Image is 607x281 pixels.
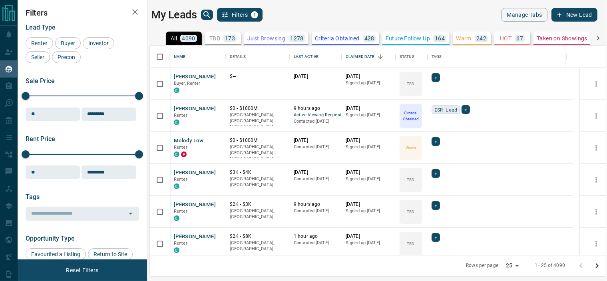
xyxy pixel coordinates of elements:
[174,247,179,253] div: condos.ca
[230,208,286,220] p: [GEOGRAPHIC_DATA], [GEOGRAPHIC_DATA]
[26,193,40,201] span: Tags
[294,46,318,68] div: Last Active
[174,209,187,214] span: Renter
[26,77,55,85] span: Sale Price
[375,51,386,62] button: Sort
[400,110,421,122] p: Criteria Obtained
[174,81,201,86] span: Buyer, Renter
[432,201,440,210] div: +
[464,106,467,114] span: +
[294,233,338,240] p: 1 hour ago
[230,240,286,252] p: [GEOGRAPHIC_DATA], [GEOGRAPHIC_DATA]
[590,78,602,90] button: more
[434,169,437,177] span: +
[230,176,286,188] p: [GEOGRAPHIC_DATA], [GEOGRAPHIC_DATA]
[182,36,195,41] p: 4090
[346,80,392,86] p: Signed up [DATE]
[209,36,220,41] p: TBD
[434,106,457,114] span: ISR Lead
[294,105,338,112] p: 9 hours ago
[346,46,375,68] div: Claimed Date
[171,36,177,41] p: All
[217,8,263,22] button: Filters1
[201,10,213,20] button: search button
[346,144,392,150] p: Signed up [DATE]
[230,73,286,80] p: $---
[407,177,414,183] p: TBD
[346,176,392,182] p: Signed up [DATE]
[252,12,257,18] span: 1
[396,46,428,68] div: Status
[476,36,486,41] p: 242
[290,36,304,41] p: 1278
[432,137,440,146] div: +
[226,46,290,68] div: Details
[174,215,179,221] div: condos.ca
[346,233,392,240] p: [DATE]
[174,120,179,125] div: condos.ca
[407,209,414,215] p: TBD
[294,240,338,246] p: Contacted [DATE]
[294,144,338,150] p: Contacted [DATE]
[230,105,286,112] p: $0 - $1000M
[174,137,204,145] button: Melody Low
[500,36,511,41] p: HOT
[590,110,602,122] button: more
[174,113,187,118] span: Renter
[230,46,246,68] div: Details
[434,74,437,82] span: +
[294,73,338,80] p: [DATE]
[174,145,187,150] span: Renter
[503,260,522,271] div: 25
[247,36,285,41] p: Just Browsing
[230,201,286,208] p: $2K - $3K
[55,54,78,60] span: Precon
[434,233,437,241] span: +
[590,238,602,250] button: more
[428,46,573,68] div: Tags
[290,46,342,68] div: Last Active
[26,135,55,143] span: Rent Price
[294,176,338,182] p: Contacted [DATE]
[83,37,114,49] div: Investor
[432,169,440,178] div: +
[434,201,437,209] span: +
[225,36,235,41] p: 173
[174,105,216,113] button: [PERSON_NAME]
[590,142,602,154] button: more
[174,73,216,81] button: [PERSON_NAME]
[26,24,56,31] span: Lead Type
[174,233,216,241] button: [PERSON_NAME]
[294,112,338,119] span: Active Viewing Request
[432,46,442,68] div: Tags
[86,40,111,46] span: Investor
[364,36,374,41] p: 428
[61,263,103,277] button: Reset Filters
[294,118,338,125] p: Contacted [DATE]
[346,137,392,144] p: [DATE]
[346,73,392,80] p: [DATE]
[346,208,392,214] p: Signed up [DATE]
[502,8,547,22] button: Manage Tabs
[386,36,430,41] p: Future Follow Up
[589,258,605,274] button: Go to next page
[407,241,414,247] p: TBD
[26,235,75,242] span: Opportunity Type
[342,46,396,68] div: Claimed Date
[26,37,53,49] div: Renter
[88,248,133,260] div: Return to Site
[462,105,470,114] div: +
[230,233,286,240] p: $2K - $8K
[434,138,437,145] span: +
[230,144,286,163] p: Toronto
[26,248,86,260] div: Favourited a Listing
[26,51,50,63] div: Seller
[466,262,500,269] p: Rows per page:
[125,208,136,219] button: Open
[294,137,338,144] p: [DATE]
[294,208,338,214] p: Contacted [DATE]
[26,8,139,18] h2: Filters
[230,137,286,144] p: $0 - $1000M
[230,169,286,176] p: $3K - $4K
[28,251,83,257] span: Favourited a Listing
